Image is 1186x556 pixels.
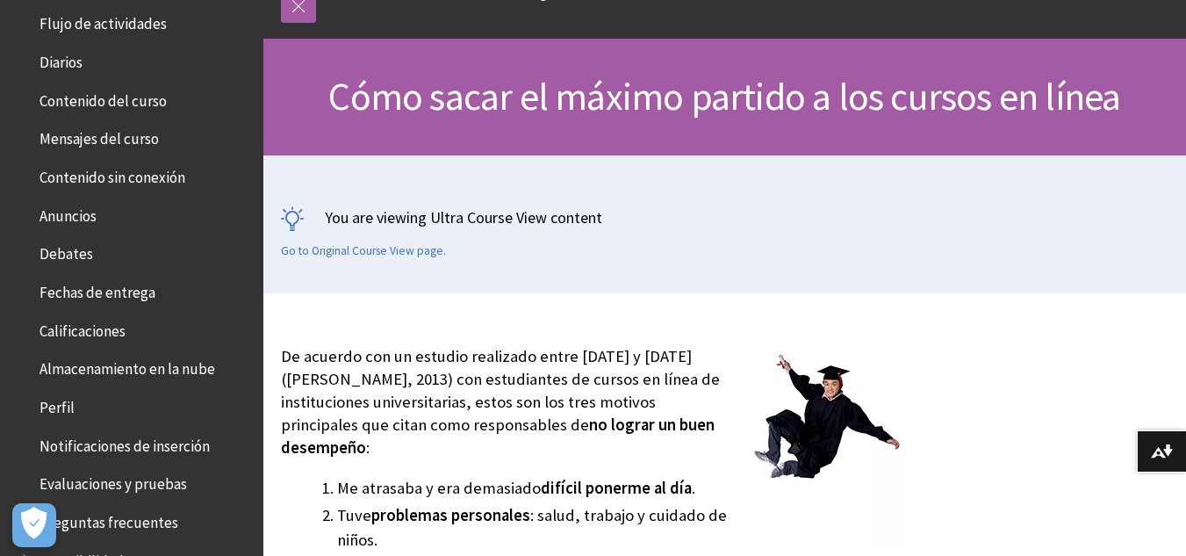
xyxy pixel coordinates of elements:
[40,470,187,494] span: Evaluaciones y pruebas
[281,345,909,460] p: De acuerdo con un estudio realizado entre [DATE] y [DATE] ([PERSON_NAME], 2013) con estudiantes d...
[12,503,56,547] button: Abrir preferencias
[541,478,692,498] span: difícil ponerme al día
[40,10,167,33] span: Flujo de actividades
[371,505,530,525] span: problemas personales
[337,476,909,501] li: Me atrasaba y era demasiado .
[40,316,126,340] span: Calificaciones
[40,86,167,110] span: Contenido del curso
[281,243,446,259] a: Go to Original Course View page.
[281,206,1168,228] p: You are viewing Ultra Course View content
[40,508,178,531] span: Preguntas frecuentes
[40,201,97,225] span: Anuncios
[40,240,93,264] span: Debates
[40,278,155,301] span: Fechas de entrega
[328,72,1120,120] span: Cómo sacar el máximo partido a los cursos en línea
[40,125,159,148] span: Mensajes del curso
[40,47,83,71] span: Diarios
[40,431,210,455] span: Notificaciones de inserción
[40,162,185,186] span: Contenido sin conexión
[337,503,909,552] li: Tuve : salud, trabajo y cuidado de niños.
[40,393,75,416] span: Perfil
[40,355,215,379] span: Almacenamiento en la nube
